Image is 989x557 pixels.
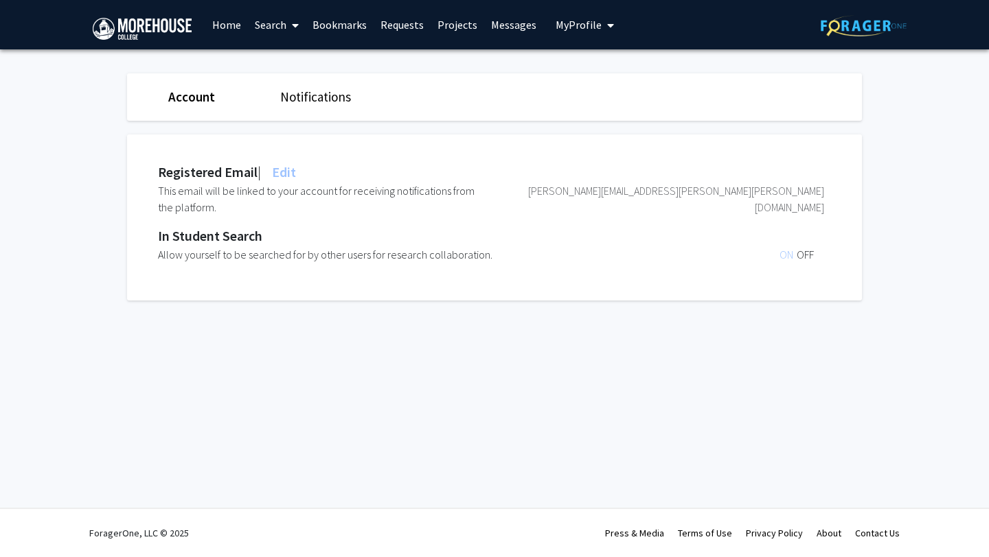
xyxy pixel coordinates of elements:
[168,88,215,105] a: Account
[158,162,296,182] div: Registered Email
[817,527,841,539] a: About
[374,1,431,49] a: Requests
[205,1,248,49] a: Home
[10,495,58,547] iframe: Chat
[280,88,351,105] a: Notifications
[855,527,900,539] a: Contact Us
[248,1,306,49] a: Search
[746,527,803,539] a: Privacy Policy
[431,1,484,49] a: Projects
[556,18,602,32] span: My Profile
[605,527,664,539] a: Press & Media
[306,1,374,49] a: Bookmarks
[93,18,192,40] img: Morehouse College Logo
[491,182,824,215] div: [PERSON_NAME][EMAIL_ADDRESS][PERSON_NAME][PERSON_NAME][DOMAIN_NAME]
[258,163,261,180] span: |
[158,226,824,246] div: In Student Search
[89,509,189,557] div: ForagerOne, LLC © 2025
[158,246,547,263] div: Allow yourself to be searched for by other users for research collaboration.
[484,1,543,49] a: Messages
[678,527,732,539] a: Terms of Use
[158,182,491,215] div: This email will be linked to your account for receiving notifications from the platform.
[780,248,797,261] span: ON
[269,163,296,180] span: Edit
[797,248,814,261] span: OFF
[821,15,907,36] img: ForagerOne Logo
